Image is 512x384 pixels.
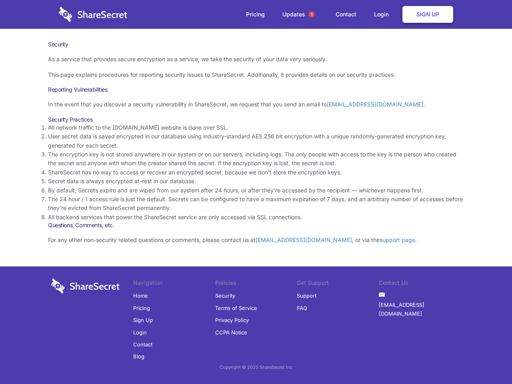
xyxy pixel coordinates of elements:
[48,213,464,222] li: All backend services that power the ShareSecret service are only accessed via SSL connections.
[48,132,464,150] li: User secret data is saved encrypted in our database using industry-standard AES 256 bit encryptio...
[379,278,461,290] li: Contact Us
[51,278,120,294] img: logo-wordmark-white-trans-d4663122ce5f474addd5e946df7df03e33cb6a1c49d2221995e7729f52c070b2.svg
[48,70,464,79] p: This page explains procedures for reporting security issues to ShareSecret. Additionally, it prov...
[133,338,152,350] a: Contact
[48,186,464,195] li: By default, Secrets expire and are wiped from our system after 24 hours, or after they’re accesse...
[297,302,307,314] a: FAQ
[48,86,464,93] h3: Reporting Vulnerabilities
[215,326,247,338] a: CCPA Notice
[133,326,147,338] a: Login
[328,2,364,27] a: Contact
[133,350,144,362] a: Blog
[297,290,316,302] a: Support
[48,55,464,64] p: As a service that provides secure encryption as a service, we take the security of your data very...
[379,299,461,320] a: [EMAIL_ADDRESS][DOMAIN_NAME]
[133,314,153,326] a: Sign Up
[297,278,379,290] li: Get Support
[238,2,273,27] a: Pricing
[48,222,464,229] h3: Questions, Comments, etc.
[133,302,150,314] a: Pricing
[48,150,464,168] li: The encryption key is not stored anywhere in our system or on our servers, including logs. The on...
[215,314,249,326] a: Privacy Policy
[215,278,297,290] li: Policies
[366,2,401,27] a: Login
[48,195,464,213] li: The 24 hour / 1 access rule is just the default. Secrets can be configured to have a maximum expi...
[308,11,315,18] span: 1
[327,101,423,108] a: [EMAIL_ADDRESS][DOMAIN_NAME]
[48,41,464,48] h1: Security
[133,278,215,290] li: Navigation
[48,116,464,123] h3: Security Practices
[215,302,257,314] a: Terms of Service
[402,6,453,23] a: Sign Up
[48,236,464,244] p: For any other non-security related questions or comments, please contact us at , or via the .
[133,290,148,302] a: Home
[215,290,235,302] a: Security
[48,177,464,186] li: Secret data is always encrypted at-rest in our database.
[48,168,464,177] li: ShareSecret has no way to access or recover an encrypted secret, because we don’t store the encry...
[256,236,352,243] a: [EMAIL_ADDRESS][DOMAIN_NAME]
[380,236,415,243] a: support page
[59,7,127,22] img: logo-wordmark-white-trans-d4663122ce5f474addd5e946df7df03e33cb6a1c49d2221995e7729f52c070b2.svg
[48,123,464,132] li: All network traffic to the [DOMAIN_NAME] website is done over SSL.
[48,100,464,109] p: In the event that you discover a security vulnerability in ShareSecret, we request that you send ...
